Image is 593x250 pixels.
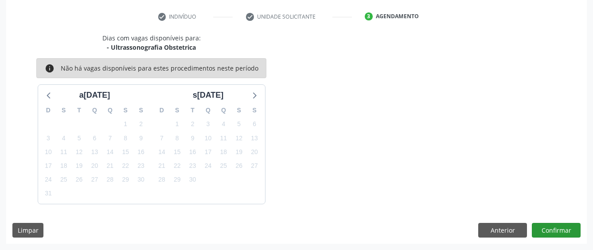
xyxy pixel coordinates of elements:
[45,63,55,73] i: info
[202,132,214,144] span: quarta-feira, 10 de setembro de 2025
[233,146,245,158] span: sexta-feira, 19 de setembro de 2025
[58,146,70,158] span: segunda-feira, 11 de agosto de 2025
[104,146,116,158] span: quinta-feira, 14 de agosto de 2025
[102,43,201,52] div: - Ultrassonografia Obstetrica
[104,174,116,186] span: quinta-feira, 28 de agosto de 2025
[102,33,201,52] div: Dias com vagas disponíveis para:
[187,146,199,158] span: terça-feira, 16 de setembro de 2025
[200,103,216,117] div: Q
[365,12,373,20] div: 3
[133,103,149,117] div: S
[202,146,214,158] span: quarta-feira, 17 de setembro de 2025
[532,223,581,238] button: Confirmar
[119,160,132,172] span: sexta-feira, 22 de agosto de 2025
[154,103,170,117] div: D
[233,118,245,131] span: sexta-feira, 5 de setembro de 2025
[56,103,71,117] div: S
[171,160,183,172] span: segunda-feira, 22 de setembro de 2025
[156,146,168,158] span: domingo, 14 de setembro de 2025
[156,132,168,144] span: domingo, 7 de setembro de 2025
[231,103,247,117] div: S
[119,118,132,131] span: sexta-feira, 1 de agosto de 2025
[71,103,87,117] div: T
[202,160,214,172] span: quarta-feira, 24 de setembro de 2025
[171,132,183,144] span: segunda-feira, 8 de setembro de 2025
[41,103,56,117] div: D
[156,160,168,172] span: domingo, 21 de setembro de 2025
[58,160,70,172] span: segunda-feira, 18 de agosto de 2025
[247,103,262,117] div: S
[42,160,55,172] span: domingo, 17 de agosto de 2025
[217,160,230,172] span: quinta-feira, 25 de setembro de 2025
[171,174,183,186] span: segunda-feira, 29 de setembro de 2025
[104,160,116,172] span: quinta-feira, 21 de agosto de 2025
[233,132,245,144] span: sexta-feira, 12 de setembro de 2025
[119,132,132,144] span: sexta-feira, 8 de agosto de 2025
[119,174,132,186] span: sexta-feira, 29 de agosto de 2025
[104,132,116,144] span: quinta-feira, 7 de agosto de 2025
[185,103,200,117] div: T
[248,132,261,144] span: sábado, 13 de setembro de 2025
[248,160,261,172] span: sábado, 27 de setembro de 2025
[102,103,118,117] div: Q
[118,103,133,117] div: S
[135,132,147,144] span: sábado, 9 de agosto de 2025
[135,160,147,172] span: sábado, 23 de agosto de 2025
[73,146,86,158] span: terça-feira, 12 de agosto de 2025
[42,187,55,200] span: domingo, 31 de agosto de 2025
[88,146,101,158] span: quarta-feira, 13 de agosto de 2025
[76,89,114,101] div: a[DATE]
[156,174,168,186] span: domingo, 28 de setembro de 2025
[171,146,183,158] span: segunda-feira, 15 de setembro de 2025
[248,118,261,131] span: sábado, 6 de setembro de 2025
[135,118,147,131] span: sábado, 2 de agosto de 2025
[202,118,214,131] span: quarta-feira, 3 de setembro de 2025
[189,89,227,101] div: s[DATE]
[171,118,183,131] span: segunda-feira, 1 de setembro de 2025
[42,174,55,186] span: domingo, 24 de agosto de 2025
[169,103,185,117] div: S
[88,160,101,172] span: quarta-feira, 20 de agosto de 2025
[58,174,70,186] span: segunda-feira, 25 de agosto de 2025
[42,132,55,144] span: domingo, 3 de agosto de 2025
[119,146,132,158] span: sexta-feira, 15 de agosto de 2025
[248,146,261,158] span: sábado, 20 de setembro de 2025
[376,12,419,20] div: Agendamento
[87,103,102,117] div: Q
[187,132,199,144] span: terça-feira, 9 de setembro de 2025
[187,174,199,186] span: terça-feira, 30 de setembro de 2025
[187,118,199,131] span: terça-feira, 2 de setembro de 2025
[42,146,55,158] span: domingo, 10 de agosto de 2025
[217,146,230,158] span: quinta-feira, 18 de setembro de 2025
[478,223,527,238] button: Anterior
[233,160,245,172] span: sexta-feira, 26 de setembro de 2025
[187,160,199,172] span: terça-feira, 23 de setembro de 2025
[216,103,231,117] div: Q
[73,132,86,144] span: terça-feira, 5 de agosto de 2025
[88,174,101,186] span: quarta-feira, 27 de agosto de 2025
[73,174,86,186] span: terça-feira, 26 de agosto de 2025
[58,132,70,144] span: segunda-feira, 4 de agosto de 2025
[61,63,258,73] div: Não há vagas disponíveis para estes procedimentos neste período
[88,132,101,144] span: quarta-feira, 6 de agosto de 2025
[135,174,147,186] span: sábado, 30 de agosto de 2025
[73,160,86,172] span: terça-feira, 19 de agosto de 2025
[217,132,230,144] span: quinta-feira, 11 de setembro de 2025
[135,146,147,158] span: sábado, 16 de agosto de 2025
[217,118,230,131] span: quinta-feira, 4 de setembro de 2025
